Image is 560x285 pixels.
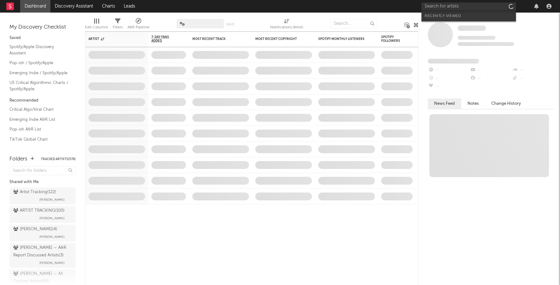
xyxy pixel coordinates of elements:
[9,243,76,268] a: [PERSON_NAME] — A&R Report Discussed Artists(3)[PERSON_NAME]
[9,126,69,133] a: Pop-ish A&R List
[9,97,76,104] div: Recommended
[113,24,123,31] div: Filters
[151,35,177,43] span: 7-Day Fans Added
[9,34,76,42] div: Saved
[13,188,56,196] div: Artist Tracking ( 122 )
[458,25,486,31] a: Some Artist
[127,16,150,34] div: A&R Pipeline
[9,43,69,56] a: Spotify/Apple Discovery Assistant
[9,178,76,186] div: Shared with Me
[428,74,470,82] div: --
[428,98,461,109] button: News Feed
[470,66,512,74] div: --
[255,37,303,41] div: Most Recent Copyright
[127,24,150,31] div: A&R Pipeline
[113,16,123,34] div: Filters
[88,37,136,41] div: Artist
[512,66,554,74] div: --
[9,155,27,163] div: Folders
[13,244,70,259] div: [PERSON_NAME] — A&R Report Discussed Artists ( 3 )
[421,3,516,10] input: Search for artists
[458,25,486,31] span: Some Artist
[270,24,303,31] div: Notifications (Artist)
[9,206,76,223] a: ARTIST TRACKING(100)[PERSON_NAME]
[9,79,69,92] a: US Critical Algorithmic Charts / Spotify/Apple
[85,24,108,31] div: Edit Columns
[39,259,65,267] span: [PERSON_NAME]
[470,74,512,82] div: --
[39,233,65,241] span: [PERSON_NAME]
[226,23,234,26] button: Save
[428,66,470,74] div: --
[485,98,527,109] button: Change History
[318,37,365,41] div: Spotify Monthly Listeners
[9,106,69,113] a: Critical Algo/Viral Chart
[9,136,69,143] a: TikTok Global Chart
[9,225,76,242] a: [PERSON_NAME](4)[PERSON_NAME]
[425,12,513,20] div: Recently Viewed
[9,187,76,204] a: Artist Tracking(122)[PERSON_NAME]
[330,19,377,28] input: Search...
[512,74,554,82] div: --
[461,98,485,109] button: Notes
[39,196,65,204] span: [PERSON_NAME]
[13,226,57,233] div: [PERSON_NAME] ( 4 )
[428,82,470,91] div: --
[270,16,303,34] div: Notifications (Artist)
[381,35,403,43] div: Spotify Followers
[41,158,76,161] button: Tracked Artists(370)
[458,36,495,40] span: Tracking Since: [DATE]
[9,166,76,175] input: Search for folders...
[428,59,479,64] span: Fans Added by Platform
[9,116,69,123] a: Emerging Indie A&R List
[9,24,76,31] div: My Discovery Checklist
[9,59,69,66] a: Pop-ish / Spotify/Apple
[192,37,240,41] div: Most Recent Track
[9,70,69,76] a: Emerging Indie / Spotify/Apple
[458,42,514,46] span: 0 fans last week
[85,16,108,34] div: Edit Columns
[39,215,65,222] span: [PERSON_NAME]
[13,207,65,215] div: ARTIST TRACKING ( 100 )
